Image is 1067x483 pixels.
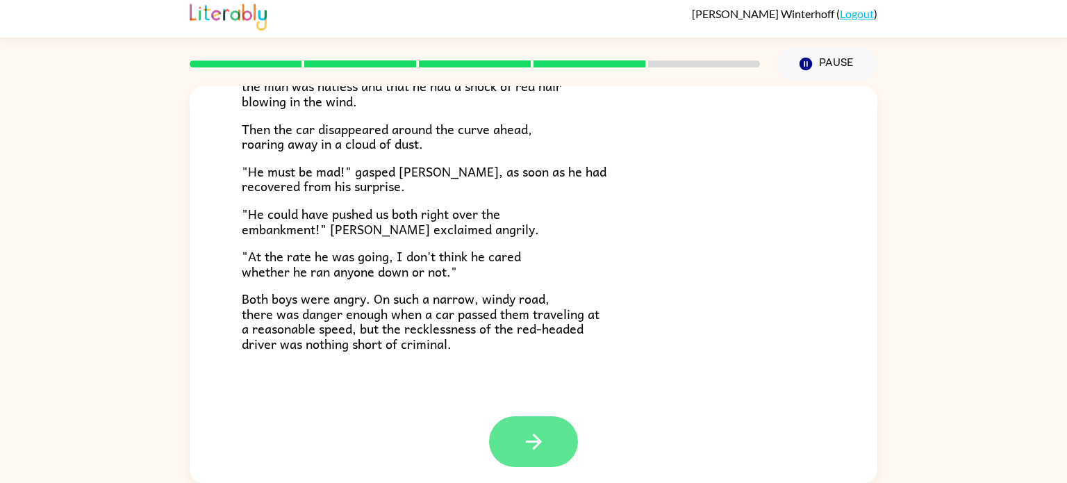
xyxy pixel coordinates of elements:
span: "He must be mad!" gasped [PERSON_NAME], as soon as he had recovered from his surprise. [242,161,606,197]
span: Both boys were angry. On such a narrow, windy road, there was danger enough when a car passed the... [242,288,599,354]
span: "At the rate he was going, I don't think he cared whether he ran anyone down or not." [242,246,521,281]
span: "He could have pushed us both right over the embankment!" [PERSON_NAME] exclaimed angrily. [242,204,539,239]
span: [PERSON_NAME] Winterhoff [692,7,836,20]
button: Pause [777,48,877,80]
a: Logout [840,7,874,20]
div: ( ) [692,7,877,20]
span: Then the car disappeared around the curve ahead, roaring away in a cloud of dust. [242,119,532,154]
